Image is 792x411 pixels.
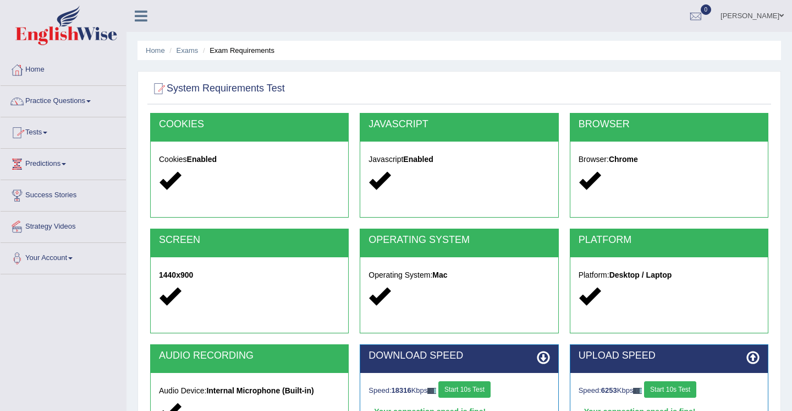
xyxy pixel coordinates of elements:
[1,86,126,113] a: Practice Questions
[150,80,285,97] h2: System Requirements Test
[146,46,165,55] a: Home
[579,271,760,279] h5: Platform:
[427,388,436,394] img: ajax-loader-fb-connection.gif
[403,155,433,164] strong: Enabled
[159,271,193,279] strong: 1440x900
[579,235,760,246] h2: PLATFORM
[1,243,126,271] a: Your Account
[392,386,411,394] strong: 18316
[369,235,549,246] h2: OPERATING SYSTEM
[206,386,313,395] strong: Internal Microphone (Built-in)
[609,155,638,164] strong: Chrome
[200,45,274,56] li: Exam Requirements
[177,46,199,55] a: Exams
[579,381,760,401] div: Speed: Kbps
[579,350,760,361] h2: UPLOAD SPEED
[1,55,126,82] a: Home
[579,155,760,164] h5: Browser:
[369,381,549,401] div: Speed: Kbps
[369,119,549,130] h2: JAVASCRIPT
[633,388,642,394] img: ajax-loader-fb-connection.gif
[159,235,340,246] h2: SCREEN
[1,180,126,208] a: Success Stories
[601,386,617,394] strong: 6253
[159,387,340,395] h5: Audio Device:
[159,155,340,164] h5: Cookies
[159,119,340,130] h2: COOKIES
[438,381,491,398] button: Start 10s Test
[579,119,760,130] h2: BROWSER
[369,350,549,361] h2: DOWNLOAD SPEED
[1,212,126,239] a: Strategy Videos
[1,149,126,176] a: Predictions
[369,155,549,164] h5: Javascript
[432,271,447,279] strong: Mac
[701,4,712,15] span: 0
[609,271,672,279] strong: Desktop / Laptop
[187,155,217,164] strong: Enabled
[1,117,126,145] a: Tests
[159,350,340,361] h2: AUDIO RECORDING
[644,381,696,398] button: Start 10s Test
[369,271,549,279] h5: Operating System:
